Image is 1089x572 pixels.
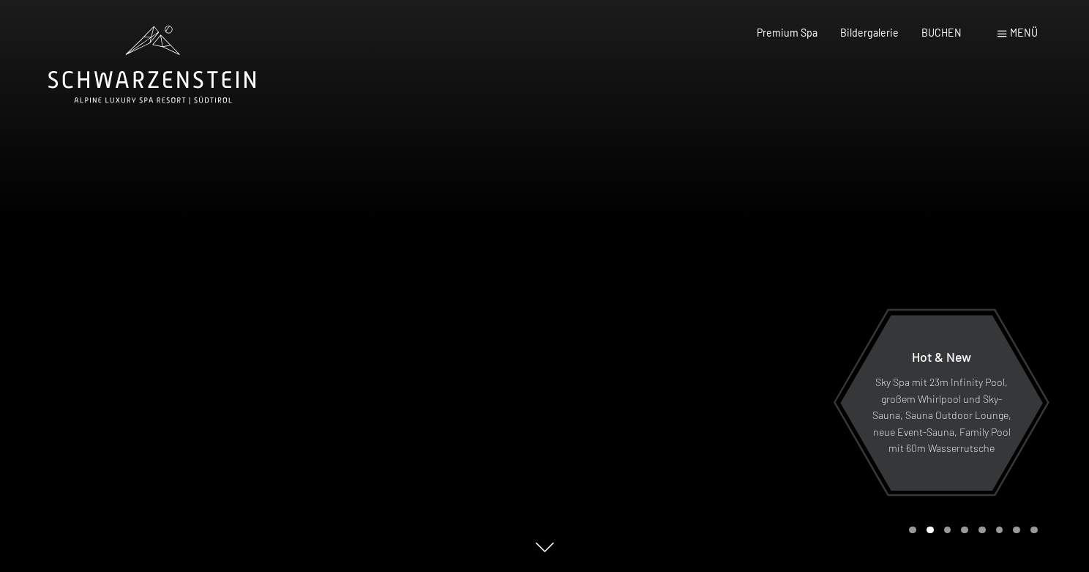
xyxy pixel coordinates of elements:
span: Menü [1010,26,1038,39]
a: BUCHEN [921,26,962,39]
div: Carousel Page 2 (Current Slide) [927,527,934,534]
div: Carousel Page 3 [944,527,951,534]
a: Premium Spa [757,26,817,39]
div: Carousel Page 4 [961,527,968,534]
div: Carousel Page 5 [978,527,986,534]
a: Bildergalerie [840,26,899,39]
div: Carousel Page 1 [909,527,916,534]
a: Hot & New Sky Spa mit 23m Infinity Pool, großem Whirlpool und Sky-Sauna, Sauna Outdoor Lounge, ne... [839,314,1044,491]
span: Hot & New [912,349,971,365]
div: Carousel Pagination [904,527,1037,534]
p: Sky Spa mit 23m Infinity Pool, großem Whirlpool und Sky-Sauna, Sauna Outdoor Lounge, neue Event-S... [872,374,1011,457]
div: Carousel Page 6 [996,527,1003,534]
div: Carousel Page 8 [1030,527,1038,534]
div: Carousel Page 7 [1013,527,1020,534]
